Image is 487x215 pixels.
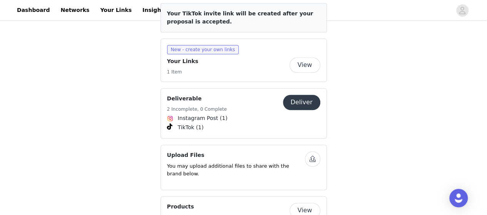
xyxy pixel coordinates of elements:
h4: Upload Files [167,151,305,159]
button: Deliver [283,95,320,110]
img: Instagram Icon [167,115,173,122]
h4: Products [167,203,194,211]
div: Deliverable [161,88,327,138]
a: Insights [138,2,171,19]
h4: Deliverable [167,95,227,103]
div: avatar [459,4,466,17]
span: New - create your own links [167,45,239,54]
h5: 1 Item [167,68,199,75]
p: You may upload additional files to share with the brand below. [167,162,305,177]
button: View [290,57,320,73]
div: Open Intercom Messenger [449,189,468,207]
h5: 2 Incomplete, 0 Complete [167,106,227,113]
span: Your TikTok invite link will be created after your proposal is accepted. [167,10,313,25]
span: Instagram Post (1) [178,114,228,122]
h4: Your Links [167,57,199,65]
a: Dashboard [12,2,54,19]
a: Your Links [95,2,136,19]
a: Networks [56,2,94,19]
span: TikTok (1) [178,123,204,132]
a: Payouts [173,2,206,19]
